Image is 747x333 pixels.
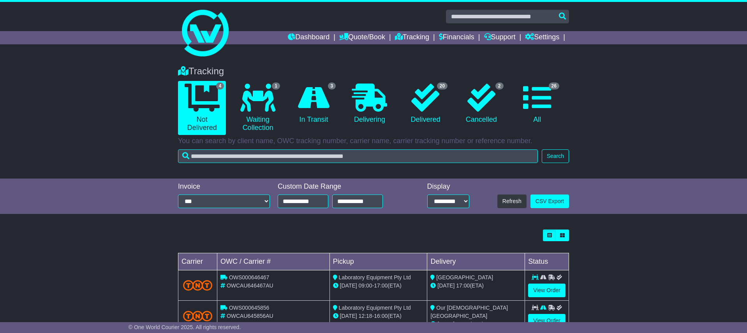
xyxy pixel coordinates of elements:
[178,81,226,135] a: 4 Not Delivered
[542,149,569,163] button: Search
[427,253,525,270] td: Delivery
[290,81,338,127] a: 3 In Transit
[227,282,273,289] span: OWCAU646467AU
[457,81,505,127] a: 2 Cancelled
[229,305,270,311] span: OWS000645856
[288,31,329,44] a: Dashboard
[528,284,566,297] a: View Order
[456,321,470,327] span: 17:00
[530,195,569,208] a: CSV Export
[430,320,521,328] div: (ETA)
[402,81,449,127] a: 20 Delivered
[525,31,559,44] a: Settings
[437,282,455,289] span: [DATE]
[497,195,527,208] button: Refresh
[340,282,357,289] span: [DATE]
[227,313,273,319] span: OWCAU645856AU
[229,274,270,280] span: OWS000646467
[339,305,411,311] span: Laboratory Equipment Pty Ltd
[359,282,372,289] span: 09:00
[513,81,561,127] a: 26 All
[525,253,569,270] td: Status
[329,253,427,270] td: Pickup
[272,82,280,89] span: 1
[129,324,241,330] span: © One World Courier 2025. All rights reserved.
[328,82,336,89] span: 3
[216,82,224,89] span: 4
[484,31,516,44] a: Support
[333,282,424,290] div: - (ETA)
[456,282,470,289] span: 17:00
[395,31,429,44] a: Tracking
[374,282,388,289] span: 17:00
[183,280,212,291] img: TNT_Domestic.png
[340,313,357,319] span: [DATE]
[339,31,385,44] a: Quote/Book
[439,31,474,44] a: Financials
[333,312,424,320] div: - (ETA)
[178,253,217,270] td: Carrier
[178,182,270,191] div: Invoice
[217,253,330,270] td: OWC / Carrier #
[345,81,393,127] a: Delivering
[430,282,521,290] div: (ETA)
[528,314,566,328] a: View Order
[427,182,469,191] div: Display
[430,305,508,319] span: Our [DEMOGRAPHIC_DATA] [GEOGRAPHIC_DATA]
[183,311,212,321] img: TNT_Domestic.png
[178,137,569,145] p: You can search by client name, OWC tracking number, carrier name, carrier tracking number or refe...
[437,82,447,89] span: 20
[437,321,455,327] span: [DATE]
[278,182,403,191] div: Custom Date Range
[374,313,388,319] span: 16:00
[436,274,493,280] span: [GEOGRAPHIC_DATA]
[339,274,411,280] span: Laboratory Equipment Pty Ltd
[495,82,504,89] span: 2
[549,82,559,89] span: 26
[359,313,372,319] span: 12:18
[174,66,573,77] div: Tracking
[234,81,282,135] a: 1 Waiting Collection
